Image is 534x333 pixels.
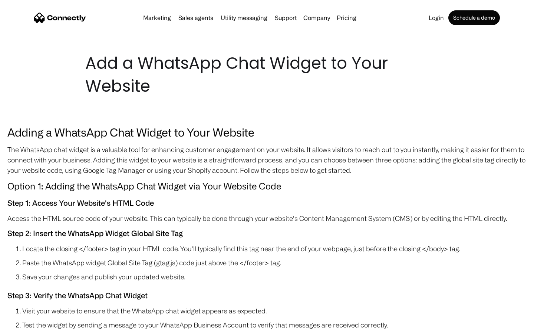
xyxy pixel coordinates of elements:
[7,227,527,240] h5: Step 2: Insert the WhatsApp Widget Global Site Tag
[303,13,330,23] div: Company
[448,10,500,25] a: Schedule a demo
[22,272,527,282] li: Save your changes and publish your updated website.
[218,15,270,21] a: Utility messaging
[272,15,300,21] a: Support
[175,15,216,21] a: Sales agents
[22,258,527,268] li: Paste the WhatsApp widget Global Site Tag (gtag.js) code just above the </footer> tag.
[334,15,359,21] a: Pricing
[7,197,527,209] h5: Step 1: Access Your Website's HTML Code
[22,320,527,330] li: Test the widget by sending a message to your WhatsApp Business Account to verify that messages ar...
[7,144,527,175] p: The WhatsApp chat widget is a valuable tool for enhancing customer engagement on your website. It...
[85,52,449,98] h1: Add a WhatsApp Chat Widget to Your Website
[7,320,44,330] aside: Language selected: English
[7,289,527,302] h5: Step 3: Verify the WhatsApp Chat Widget
[22,243,527,254] li: Locate the closing </footer> tag in your HTML code. You'll typically find this tag near the end o...
[7,124,527,141] h3: Adding a WhatsApp Chat Widget to Your Website
[426,15,447,21] a: Login
[7,179,527,193] h4: Option 1: Adding the WhatsApp Chat Widget via Your Website Code
[7,213,527,223] p: Access the HTML source code of your website. This can typically be done through your website's Co...
[15,320,44,330] ul: Language list
[140,15,174,21] a: Marketing
[22,306,527,316] li: Visit your website to ensure that the WhatsApp chat widget appears as expected.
